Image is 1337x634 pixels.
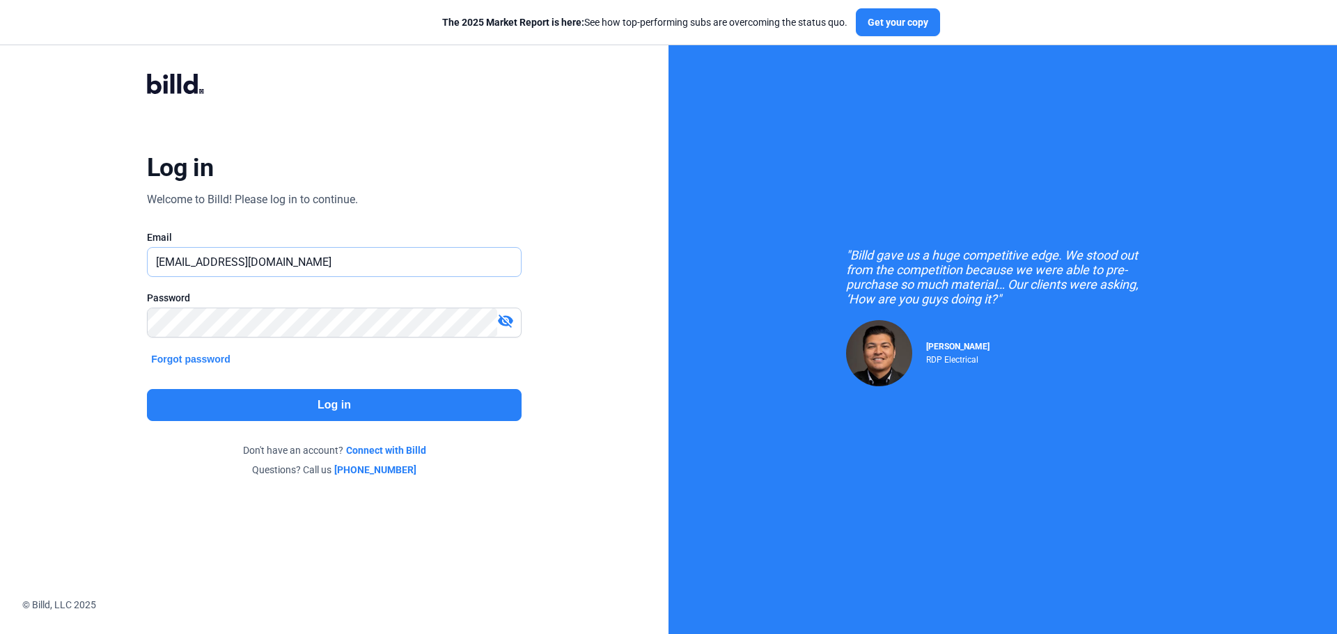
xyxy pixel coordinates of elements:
[442,17,584,28] span: The 2025 Market Report is here:
[147,463,522,477] div: Questions? Call us
[442,15,847,29] div: See how top-performing subs are overcoming the status quo.
[926,342,990,351] span: [PERSON_NAME]
[346,443,426,457] a: Connect with Billd
[147,351,235,367] button: Forgot password
[147,389,522,421] button: Log in
[147,443,522,457] div: Don't have an account?
[147,291,522,305] div: Password
[926,351,990,365] div: RDP Electrical
[846,248,1159,306] div: "Billd gave us a huge competitive edge. We stood out from the competition because we were able to...
[856,8,940,36] button: Get your copy
[147,191,358,208] div: Welcome to Billd! Please log in to continue.
[147,152,213,183] div: Log in
[147,230,522,244] div: Email
[497,312,514,329] mat-icon: visibility_off
[334,463,416,477] a: [PHONE_NUMBER]
[846,320,912,386] img: Raul Pacheco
